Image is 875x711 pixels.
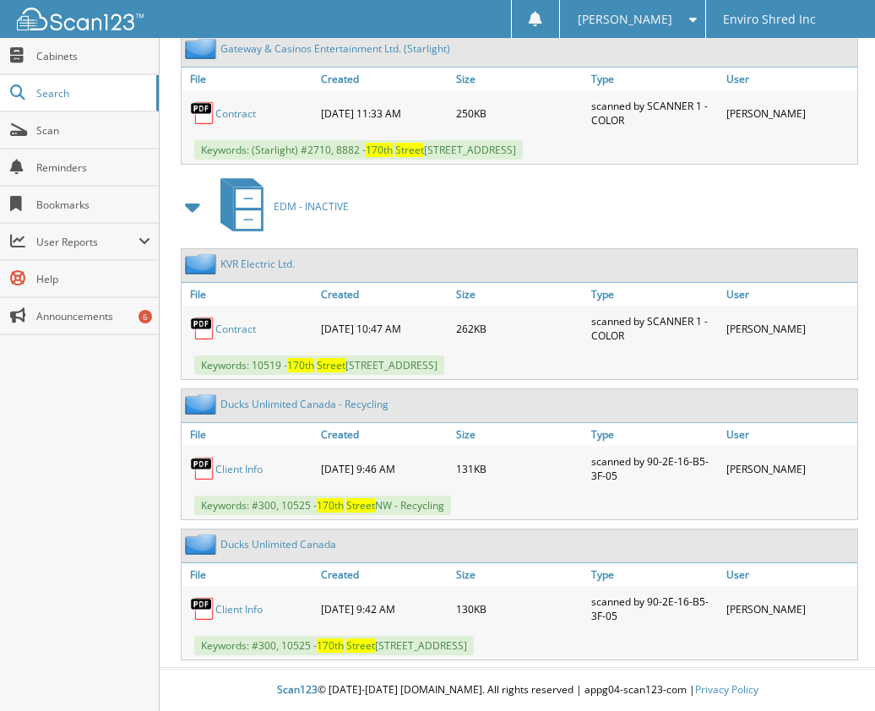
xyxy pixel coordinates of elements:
img: PDF.png [190,316,215,341]
a: Ducks Unlimited Canada - Recycling [220,397,389,411]
div: 130KB [452,590,587,627]
a: Gateway & Casinos Entertainment Ltd. (Starlight) [220,41,450,56]
a: Client Info [215,462,263,476]
div: scanned by 90-2E-16-B5-3F-05 [587,590,722,627]
div: [PERSON_NAME] [722,450,857,487]
a: Type [587,563,722,586]
a: EDM - INACTIVE [210,173,349,240]
div: scanned by 90-2E-16-B5-3F-05 [587,450,722,487]
img: folder2.png [185,38,220,59]
a: Size [452,423,587,446]
a: KVR Electric Ltd. [220,257,295,271]
span: Keywords: #300, 10525 - [STREET_ADDRESS] [194,636,474,655]
span: Help [36,272,150,286]
div: [PERSON_NAME] [722,310,857,347]
a: File [182,68,317,90]
img: PDF.png [190,596,215,621]
a: Created [317,283,452,306]
a: File [182,563,317,586]
span: Keywords: (Starlight) #2710, 8882 - [STREET_ADDRESS] [194,140,523,160]
a: Size [452,563,587,586]
div: [DATE] 9:42 AM [317,590,452,627]
a: Type [587,423,722,446]
a: File [182,423,317,446]
a: Created [317,563,452,586]
a: Contract [215,322,256,336]
div: © [DATE]-[DATE] [DOMAIN_NAME]. All rights reserved | appg04-scan123-com | [160,670,875,711]
div: [DATE] 11:33 AM [317,95,452,132]
span: Bookmarks [36,198,150,212]
div: [PERSON_NAME] [722,95,857,132]
div: scanned by SCANNER 1 - COLOR [587,95,722,132]
span: EDM - INACTIVE [274,199,349,214]
a: Size [452,68,587,90]
span: Street [346,638,375,653]
div: 250KB [452,95,587,132]
span: 170th [317,638,344,653]
a: User [722,68,857,90]
div: [DATE] 10:47 AM [317,310,452,347]
span: Scan [36,123,150,138]
iframe: Chat Widget [791,630,875,711]
span: Street [317,358,345,372]
span: Street [395,143,424,157]
a: Contract [215,106,256,121]
img: PDF.png [190,456,215,481]
img: folder2.png [185,393,220,415]
div: 262KB [452,310,587,347]
img: folder2.png [185,534,220,555]
span: 170th [317,498,344,513]
img: PDF.png [190,100,215,126]
div: [PERSON_NAME] [722,590,857,627]
a: Ducks Unlimited Canada [220,537,336,551]
div: 6 [139,310,152,323]
a: Type [587,283,722,306]
span: 170th [287,358,314,372]
div: 131KB [452,450,587,487]
span: Cabinets [36,49,150,63]
span: Scan123 [277,682,318,697]
span: Enviro Shred Inc [723,14,816,24]
a: File [182,283,317,306]
span: Keywords: #300, 10525 - NW - Recycling [194,496,451,515]
a: User [722,423,857,446]
span: Search [36,86,148,100]
span: 170th [366,143,393,157]
a: Created [317,423,452,446]
span: Keywords: 10519 - [STREET_ADDRESS] [194,355,444,375]
a: User [722,563,857,586]
span: Reminders [36,160,150,175]
span: [PERSON_NAME] [578,14,672,24]
img: folder2.png [185,253,220,274]
a: Created [317,68,452,90]
span: User Reports [36,235,139,249]
img: scan123-logo-white.svg [17,8,144,30]
span: Announcements [36,309,150,323]
a: User [722,283,857,306]
span: Street [346,498,375,513]
a: Size [452,283,587,306]
div: [DATE] 9:46 AM [317,450,452,487]
div: scanned by SCANNER 1 - COLOR [587,310,722,347]
a: Type [587,68,722,90]
a: Privacy Policy [695,682,758,697]
a: Client Info [215,602,263,616]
